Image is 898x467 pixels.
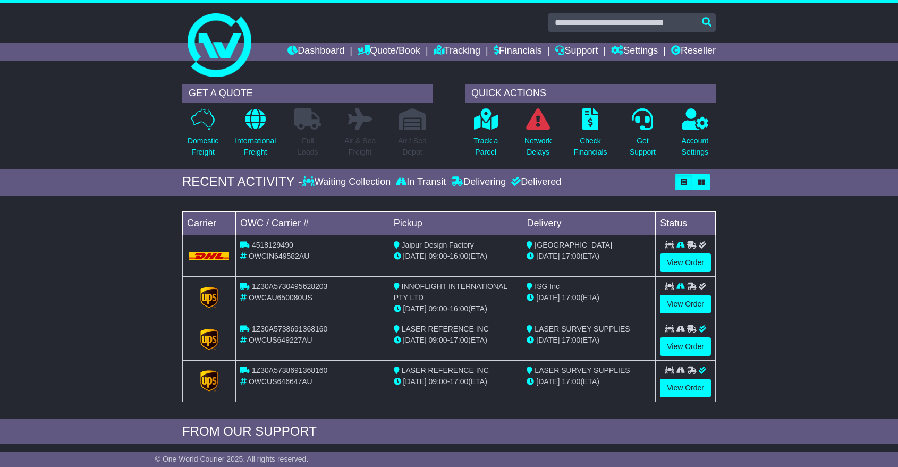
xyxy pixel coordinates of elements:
a: Quote/Book [358,43,420,61]
span: 1Z30A5730495628203 [252,282,327,291]
div: RECENT ACTIVITY - [182,174,302,190]
div: - (ETA) [394,376,518,387]
span: OWCUS646647AU [249,377,312,386]
a: Settings [611,43,658,61]
span: LASER SURVEY SUPPLIES [535,325,630,333]
div: Waiting Collection [302,176,393,188]
span: 17:00 [562,252,580,260]
span: [DATE] [403,377,427,386]
p: Air & Sea Freight [344,135,376,158]
td: Status [656,211,716,235]
span: 17:00 [562,377,580,386]
a: Tracking [434,43,480,61]
td: OWC / Carrier # [236,211,389,235]
span: 17:00 [562,293,580,302]
td: Carrier [183,211,236,235]
span: [GEOGRAPHIC_DATA] [535,241,612,249]
a: Support [555,43,598,61]
a: View Order [660,295,711,313]
a: Track aParcel [473,108,498,164]
p: Network Delays [524,135,552,158]
a: Reseller [671,43,716,61]
span: 09:00 [429,377,447,386]
span: 09:00 [429,252,447,260]
span: OWCUS649227AU [249,336,312,344]
span: INNOFLIGHT INTERNATIONAL PTY LTD [394,282,507,302]
div: FROM OUR SUPPORT [182,424,716,439]
div: (ETA) [527,376,651,387]
a: View Order [660,379,711,397]
span: OWCIN649582AU [249,252,309,260]
div: GET A QUOTE [182,84,433,103]
a: View Order [660,253,711,272]
img: GetCarrierServiceLogo [200,370,218,392]
span: LASER SURVEY SUPPLIES [535,366,630,375]
span: [DATE] [403,252,427,260]
span: [DATE] [536,252,560,260]
span: 1Z30A5738691368160 [252,366,327,375]
span: 17:00 [450,377,468,386]
span: 17:00 [450,336,468,344]
div: (ETA) [527,251,651,262]
span: 16:00 [450,252,468,260]
p: Get Support [630,135,656,158]
p: Account Settings [682,135,709,158]
span: [DATE] [536,377,560,386]
p: Check Financials [574,135,607,158]
p: Air / Sea Depot [398,135,427,158]
span: LASER REFERENCE INC [402,366,489,375]
span: [DATE] [536,336,560,344]
span: [DATE] [536,293,560,302]
div: - (ETA) [394,335,518,346]
span: LASER REFERENCE INC [402,325,489,333]
div: - (ETA) [394,303,518,315]
a: DomesticFreight [187,108,219,164]
div: Delivered [509,176,561,188]
p: Track a Parcel [473,135,498,158]
span: 09:00 [429,304,447,313]
span: 16:00 [450,304,468,313]
a: GetSupport [629,108,656,164]
span: [DATE] [403,304,427,313]
a: NetworkDelays [524,108,552,164]
a: Dashboard [287,43,344,61]
img: GetCarrierServiceLogo [200,287,218,308]
span: [DATE] [403,336,427,344]
div: Delivering [448,176,509,188]
span: Jaipur Design Factory [402,241,474,249]
span: 09:00 [429,336,447,344]
span: 1Z30A5738691368160 [252,325,327,333]
p: International Freight [235,135,276,158]
img: GetCarrierServiceLogo [200,329,218,350]
a: AccountSettings [681,108,709,164]
p: Full Loads [294,135,321,158]
td: Pickup [389,211,522,235]
div: QUICK ACTIONS [465,84,716,103]
a: CheckFinancials [573,108,608,164]
div: - (ETA) [394,251,518,262]
td: Delivery [522,211,656,235]
a: View Order [660,337,711,356]
div: (ETA) [527,335,651,346]
span: 4518129490 [252,241,293,249]
a: Financials [494,43,542,61]
span: ISG Inc [535,282,560,291]
p: Domestic Freight [188,135,218,158]
span: 17:00 [562,336,580,344]
span: © One World Courier 2025. All rights reserved. [155,455,309,463]
img: DHL.png [189,252,229,260]
a: InternationalFreight [234,108,276,164]
div: In Transit [393,176,448,188]
span: OWCAU650080US [249,293,312,302]
div: (ETA) [527,292,651,303]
